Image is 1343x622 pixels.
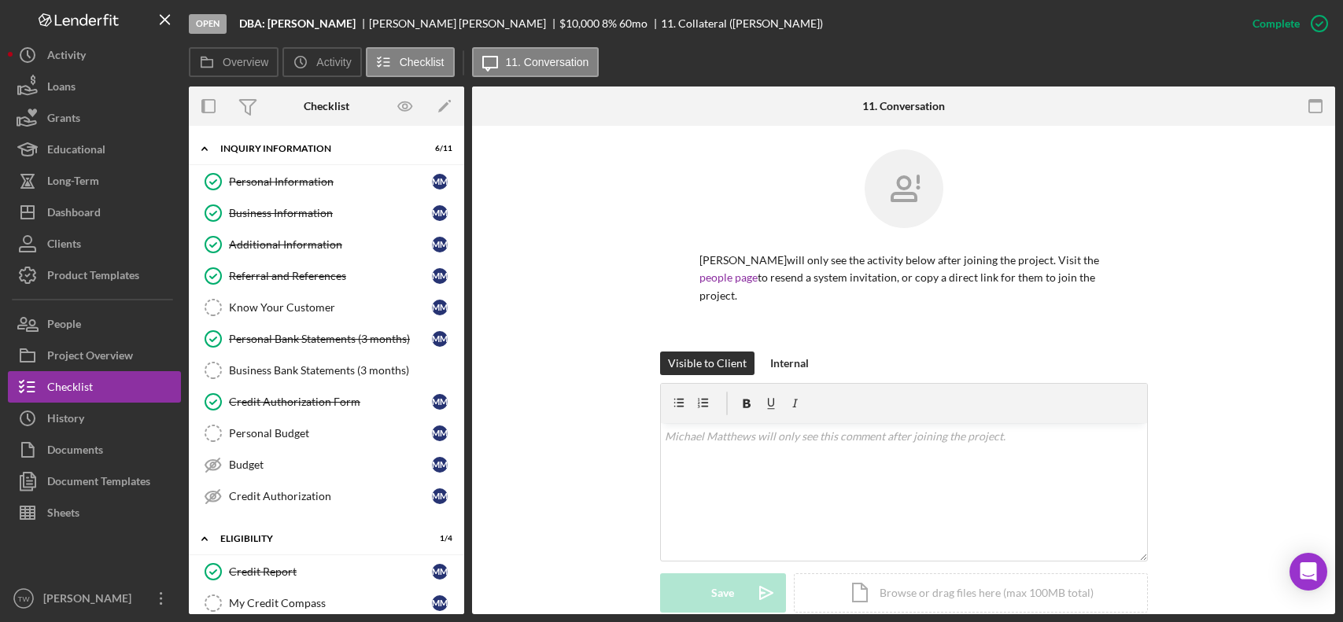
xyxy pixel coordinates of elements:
[8,583,181,614] button: TW[PERSON_NAME]
[619,17,648,30] div: 60 mo
[8,102,181,134] button: Grants
[197,587,456,619] a: My Credit CompassMM
[432,268,448,284] div: M M
[8,466,181,497] button: Document Templates
[229,458,432,471] div: Budget
[400,56,445,68] label: Checklist
[47,165,99,201] div: Long-Term
[770,351,809,375] div: Internal
[47,102,80,138] div: Grants
[304,100,349,112] div: Checklist
[432,488,448,504] div: M M
[8,434,181,466] button: Documents
[8,134,181,165] button: Educational
[229,301,432,314] div: Know Your Customer
[47,228,81,263] div: Clients
[229,427,432,440] div: Personal Budget
[197,449,456,480] a: BudgetMM
[432,425,448,441] div: M M
[239,17,356,30] b: DBA: [PERSON_NAME]
[47,497,79,532] div: Sheets
[432,174,448,190] div: M M
[229,270,432,282] div: Referral and References
[189,47,279,77] button: Overview
[366,47,455,77] button: Checklist
[8,259,181,291] button: Product Templates
[197,292,456,323] a: Know Your CustomerMM
[229,175,432,188] div: Personal Information
[862,100,945,112] div: 11. Conversation
[472,47,600,77] button: 11. Conversation
[197,197,456,229] a: Business InformationMM
[559,17,600,30] span: $10,000
[8,39,181,71] button: Activity
[47,308,81,344] div: People
[668,351,747,375] div: Visible to Client
[47,371,93,407] div: Checklist
[432,564,448,580] div: M M
[762,351,817,375] button: Internal
[220,144,413,153] div: INQUIRY INFORMATION
[197,260,456,292] a: Referral and ReferencesMM
[197,323,456,355] a: Personal Bank Statements (3 months)MM
[220,534,413,543] div: ELIGIBILITY
[197,229,456,260] a: Additional InformationMM
[506,56,589,68] label: 11. Conversation
[47,403,84,438] div: History
[432,237,448,252] div: M M
[229,238,432,251] div: Additional Information
[432,331,448,347] div: M M
[47,466,150,501] div: Document Templates
[197,418,456,449] a: Personal BudgetMM
[47,259,139,295] div: Product Templates
[197,480,456,512] a: Credit AuthorizationMM
[47,434,103,469] div: Documents
[8,308,181,340] button: People
[432,595,448,611] div: M M
[369,17,559,30] div: [PERSON_NAME] [PERSON_NAME]
[602,17,617,30] div: 8 %
[229,597,432,609] div: My Credit Compass
[197,166,456,197] a: Personal InformationMM
[8,228,181,259] button: Clients
[282,47,361,77] button: Activity
[8,165,181,197] button: Long-Term
[8,497,181,528] button: Sheets
[229,396,432,408] div: Credit Authorization Form
[1253,8,1300,39] div: Complete
[197,556,456,587] a: Credit ReportMM
[197,386,456,418] a: Credit Authorization FormMM
[229,364,456,377] div: Business Bank Statements (3 months)
[18,594,31,603] text: TW
[8,403,181,434] button: History
[229,333,432,345] div: Personal Bank Statements (3 months)
[47,197,101,232] div: Dashboard
[316,56,351,68] label: Activity
[8,197,181,228] button: Dashboard
[47,340,133,375] div: Project Overview
[39,583,142,618] div: [PERSON_NAME]
[8,371,181,403] button: Checklist
[197,355,456,386] a: Business Bank Statements (3 months)
[8,71,181,102] button: Loans
[699,271,758,284] a: people page
[223,56,268,68] label: Overview
[47,134,105,169] div: Educational
[1290,553,1327,591] div: Open Intercom Messenger
[8,340,181,371] button: Project Overview
[47,71,76,106] div: Loans
[424,144,452,153] div: 6 / 11
[229,207,432,219] div: Business Information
